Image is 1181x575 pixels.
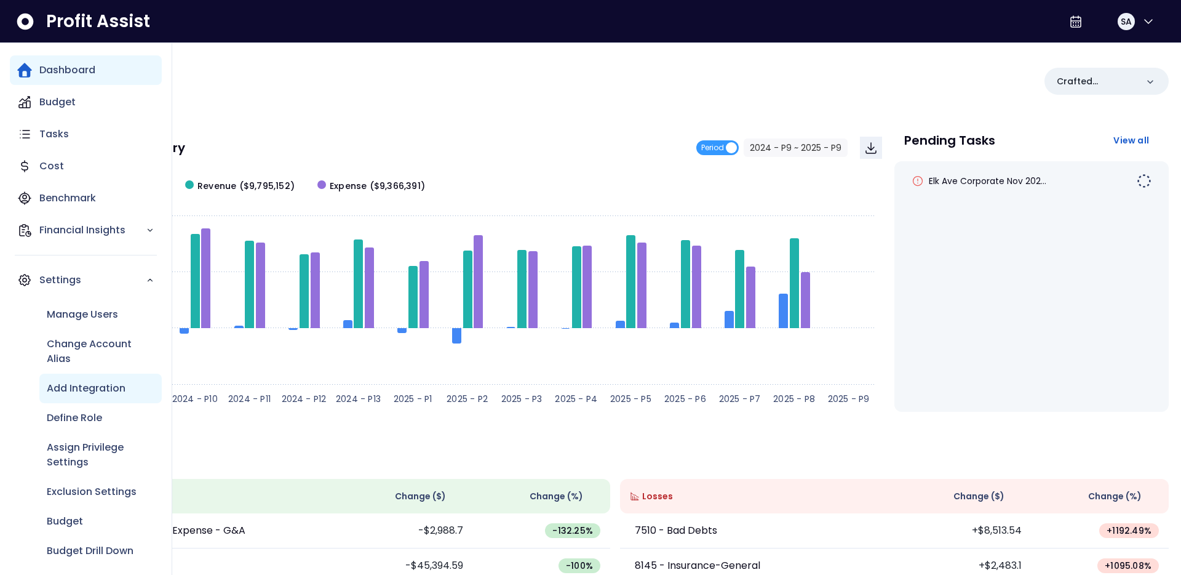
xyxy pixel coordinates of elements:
text: 2025 - P2 [447,393,488,405]
span: Elk Ave Corporate Nov 202... [929,175,1046,187]
span: + 1192.49 % [1107,525,1151,537]
p: Tasks [39,127,69,142]
button: 2024 - P9 ~ 2025 - P9 [744,139,848,157]
button: Download [860,137,882,159]
p: Budget [47,514,83,529]
td: -$2,988.7 [336,513,473,549]
img: Not yet Started [1137,174,1151,188]
p: Add Integration [47,381,125,396]
p: Cost [39,159,64,174]
span: Change (%) [530,490,583,503]
text: 2025 - P3 [501,393,543,405]
span: -132.25 % [552,525,593,537]
span: Change ( $ ) [395,490,446,503]
p: Wins & Losses [62,452,1169,464]
text: 2025 - P6 [664,393,706,405]
text: 2025 - P5 [610,393,651,405]
p: Change Account Alias [47,337,154,366]
p: Settings [39,273,146,287]
span: + 1095.08 % [1105,560,1151,572]
text: 2025 - P7 [719,393,761,405]
p: Budget [39,95,76,110]
p: Budget Drill Down [47,544,133,558]
span: -100 % [566,560,593,572]
td: +$8,513.54 [894,513,1032,549]
text: 2025 - P8 [773,393,815,405]
text: 2025 - P1 [394,393,432,405]
p: Manage Users [47,307,118,322]
span: Change (%) [1088,490,1142,503]
span: Revenue ($9,795,152) [197,180,295,193]
span: Profit Assist [46,10,150,33]
p: Pending Tasks [904,134,995,147]
p: Benchmark [39,191,96,206]
span: Change ( $ ) [953,490,1004,503]
text: 2025 - P4 [555,393,597,405]
text: 2024 - P10 [172,393,218,405]
span: View all [1113,134,1149,147]
p: Financial Insights [39,223,146,238]
span: SA [1121,15,1132,28]
p: Dashboard [39,63,95,78]
p: Exclusion Settings [47,485,137,499]
p: Crafted Concepts [1057,75,1137,88]
p: 8145 - Insurance-General [635,558,760,573]
span: Period [701,140,724,155]
span: Expense ($9,366,391) [330,180,425,193]
p: 7510 - Bad Debts [635,523,717,538]
text: 2024 - P11 [228,393,271,405]
text: 2024 - P12 [282,393,327,405]
span: Losses [642,490,673,503]
p: Assign Privilege Settings [47,440,154,470]
p: Define Role [47,411,102,425]
text: 2024 - P13 [336,393,381,405]
text: 2025 - P9 [828,393,870,405]
button: View all [1103,129,1159,151]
